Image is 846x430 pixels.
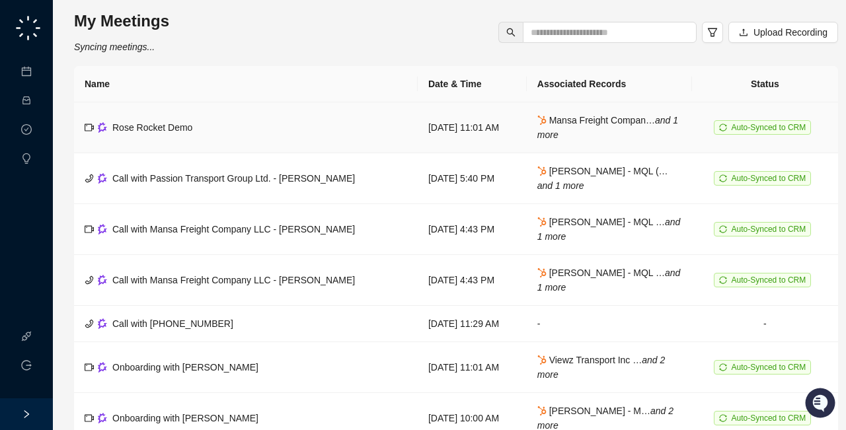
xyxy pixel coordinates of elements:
h3: My Meetings [74,11,169,32]
img: gong-Dwh8HbPa.png [98,318,107,328]
iframe: Open customer support [804,386,839,422]
span: phone [85,275,94,285]
span: Auto-Synced to CRM [732,225,806,234]
img: Swyft AI [13,13,40,40]
span: video-camera [85,225,94,234]
i: and 1 more [537,268,681,293]
span: search [506,28,516,37]
button: Start new chat [225,124,241,139]
span: Rose Rocket Demo [112,122,192,133]
img: 5124521997842_fc6d7dfcefe973c2e489_88.png [13,120,37,143]
span: Docs [26,185,49,198]
th: Name [74,66,418,102]
span: Call with [PHONE_NUMBER] [112,318,233,329]
span: Call with Passion Transport Group Ltd. - [PERSON_NAME] [112,173,355,184]
i: and 1 more [537,217,681,242]
td: - [692,306,838,342]
img: logo-small-C4UdH2pc.png [13,13,43,43]
span: Onboarding with [PERSON_NAME] [112,362,258,373]
span: [PERSON_NAME] - MQL (… [537,166,668,191]
span: video-camera [85,363,94,372]
span: Auto-Synced to CRM [732,363,806,372]
a: 📶Status [54,180,107,203]
span: phone [85,174,94,183]
span: [PERSON_NAME] - MQL … [537,217,681,242]
span: video-camera [85,413,94,423]
a: Powered byPylon [93,217,160,227]
i: and 2 more [537,355,666,380]
img: gong-Dwh8HbPa.png [98,275,107,285]
img: gong-Dwh8HbPa.png [98,122,107,132]
td: - [527,306,692,342]
span: Call with Mansa Freight Company LLC - [PERSON_NAME] [112,275,355,285]
th: Date & Time [418,66,527,102]
span: logout [21,360,32,371]
td: [DATE] 11:01 AM [418,342,527,393]
i: Syncing meetings... [74,42,155,52]
td: [DATE] 11:29 AM [418,306,527,342]
span: sync [719,414,727,422]
i: and 1 more [537,115,678,140]
span: right [22,410,31,419]
img: gong-Dwh8HbPa.png [98,224,107,234]
th: Associated Records [527,66,692,102]
span: Call with Mansa Freight Company LLC - [PERSON_NAME] [112,224,355,234]
span: phone [85,319,94,328]
h2: How can we help? [13,74,241,95]
span: Auto-Synced to CRM [732,174,806,183]
td: [DATE] 4:43 PM [418,255,527,306]
div: Start new chat [45,120,217,133]
div: 📶 [59,186,70,197]
span: sync [719,225,727,233]
span: sync [719,363,727,371]
span: Onboarding with [PERSON_NAME] [112,413,258,423]
span: [PERSON_NAME] - MQL … [537,268,681,293]
th: Status [692,66,838,102]
td: [DATE] 11:01 AM [418,102,527,153]
span: Mansa Freight Compan… [537,115,678,140]
span: Upload Recording [753,25,827,40]
span: Viewz Transport Inc … [537,355,666,380]
span: upload [739,28,748,37]
button: Upload Recording [728,22,838,43]
span: Status [73,185,102,198]
p: Welcome 👋 [13,53,241,74]
td: [DATE] 4:43 PM [418,204,527,255]
span: video-camera [85,123,94,132]
span: filter [707,27,718,38]
span: Auto-Synced to CRM [732,123,806,132]
td: [DATE] 5:40 PM [418,153,527,204]
a: 📚Docs [8,180,54,203]
span: sync [719,124,727,131]
div: 📚 [13,186,24,197]
span: sync [719,276,727,284]
span: Auto-Synced to CRM [732,413,806,423]
img: gong-Dwh8HbPa.png [98,413,107,423]
i: and 1 more [537,180,584,191]
img: gong-Dwh8HbPa.png [98,362,107,372]
span: sync [719,174,727,182]
img: gong-Dwh8HbPa.png [98,173,107,183]
span: Pylon [132,217,160,227]
div: We're available if you need us! [45,133,167,143]
span: Auto-Synced to CRM [732,275,806,285]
